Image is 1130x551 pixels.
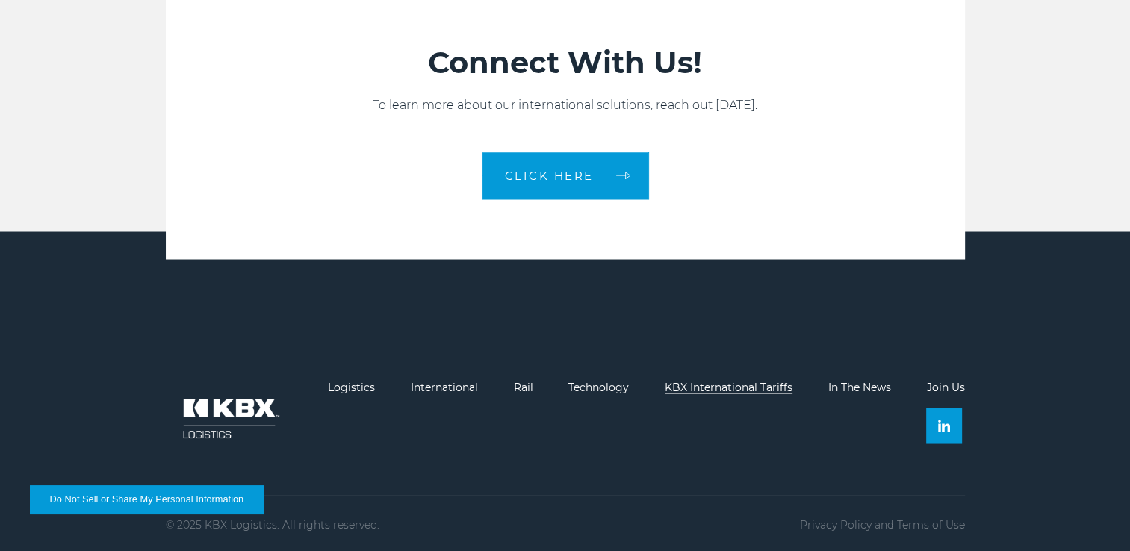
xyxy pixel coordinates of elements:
[800,517,872,531] a: Privacy Policy
[411,380,478,393] a: International
[828,380,891,393] a: In The News
[505,169,594,181] span: CLICK HERE
[166,44,965,81] h2: Connect With Us!
[897,517,965,531] a: Terms of Use
[875,517,894,531] span: and
[482,152,649,199] a: CLICK HERE arrow arrow
[166,381,293,455] img: kbx logo
[568,380,629,393] a: Technology
[665,380,792,393] a: KBX International Tariffs
[166,96,965,114] p: To learn more about our international solutions, reach out [DATE].
[166,518,379,530] p: © 2025 KBX Logistics. All rights reserved.
[926,380,964,393] a: Join Us
[514,380,533,393] a: Rail
[328,380,375,393] a: Logistics
[938,420,950,432] img: Linkedin
[30,485,264,514] button: Do Not Sell or Share My Personal Information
